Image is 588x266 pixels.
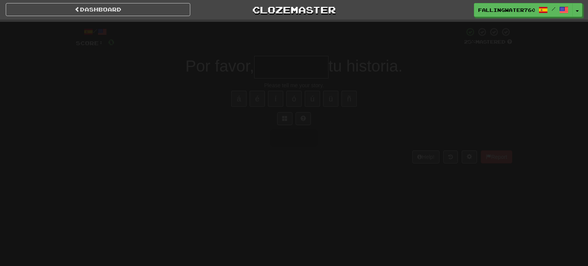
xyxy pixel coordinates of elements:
button: Help! [412,150,439,163]
span: tu historia. [328,57,403,75]
button: ó [286,91,302,107]
button: ú [305,91,320,107]
button: á [231,91,247,107]
button: í [268,91,283,107]
button: é [250,91,265,107]
span: / [552,6,555,11]
span: 0 [324,20,331,29]
button: Switch sentence to multiple choice alt+p [277,112,292,125]
button: Submit [270,129,318,147]
span: 0 [108,37,114,47]
span: Por favor, [185,57,254,75]
div: / [76,27,114,37]
span: Score: [76,40,103,46]
div: Mastered [464,39,512,46]
span: 25 % [464,39,475,45]
span: FallingWater7609 [478,7,535,13]
button: ñ [341,91,357,107]
a: Dashboard [6,3,190,16]
span: 10 [444,20,457,29]
button: Round history (alt+y) [443,150,458,163]
button: Single letter hint - you only get 1 per sentence and score half the points! alt+h [296,112,311,125]
button: Report [481,150,512,163]
a: FallingWater7609 / [474,3,573,17]
div: Please tell me your story. [76,82,512,89]
span: 0 [184,20,190,29]
button: ü [323,91,338,107]
a: Clozemaster [202,3,386,16]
